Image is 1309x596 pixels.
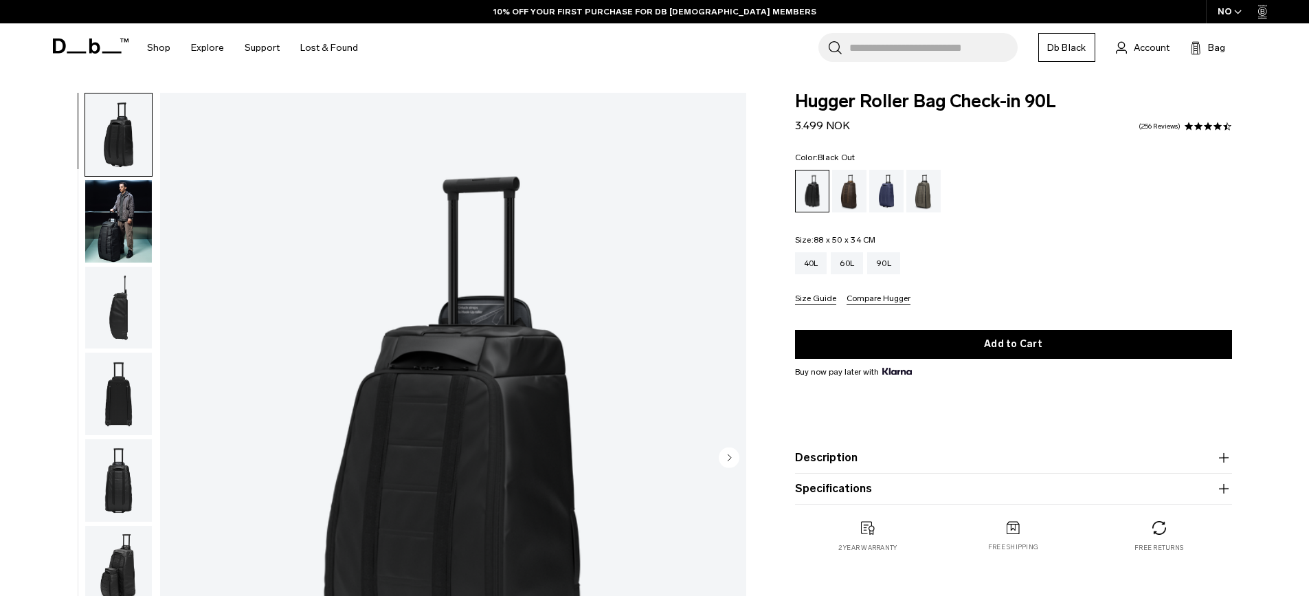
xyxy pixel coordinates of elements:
span: Bag [1208,41,1225,55]
button: Size Guide [795,294,836,305]
a: Espresso [832,170,866,212]
button: Bag [1190,39,1225,56]
p: Free shipping [988,542,1038,552]
a: 40L [795,252,827,274]
button: Compare Hugger [847,294,910,305]
a: Shop [147,23,170,72]
span: 3.499 NOK [795,119,850,132]
button: Hugger Roller Bag Check-in 90L Black Out [85,352,153,436]
a: Account [1116,39,1170,56]
a: 256 reviews [1139,123,1181,130]
img: Hugger Roller Bag Check-in 90L Black Out [85,353,152,435]
a: Explore [191,23,224,72]
a: 10% OFF YOUR FIRST PURCHASE FOR DB [DEMOGRAPHIC_DATA] MEMBERS [493,5,816,18]
span: Buy now pay later with [795,366,912,378]
span: Hugger Roller Bag Check-in 90L [795,93,1232,111]
a: Lost & Found [300,23,358,72]
span: Account [1134,41,1170,55]
a: Black Out [795,170,829,212]
span: Black Out [818,153,855,162]
p: 2 year warranty [838,543,897,553]
button: Hugger Roller Bag Check-in 90L Black Out [85,93,153,177]
a: Db Black [1038,33,1095,62]
img: Hugger Roller Bag Check-in 90L Black Out [85,180,152,263]
p: Free returns [1134,543,1183,553]
nav: Main Navigation [137,23,368,72]
button: Description [795,450,1232,466]
legend: Size: [795,236,876,244]
a: Forest Green [906,170,941,212]
button: Hugger Roller Bag Check-in 90L Black Out [85,439,153,522]
legend: Color: [795,153,855,162]
a: Blue Hour [869,170,904,212]
button: Specifications [795,481,1232,497]
button: Add to Cart [795,330,1232,359]
a: 90L [867,252,900,274]
img: {"height" => 20, "alt" => "Klarna"} [882,368,912,375]
img: Hugger Roller Bag Check-in 90L Black Out [85,267,152,349]
button: Next slide [719,447,739,470]
button: Hugger Roller Bag Check-in 90L Black Out [85,179,153,263]
a: 60L [831,252,863,274]
img: Hugger Roller Bag Check-in 90L Black Out [85,93,152,176]
span: 88 x 50 x 34 CM [814,235,876,245]
img: Hugger Roller Bag Check-in 90L Black Out [85,439,152,522]
button: Hugger Roller Bag Check-in 90L Black Out [85,266,153,350]
a: Support [245,23,280,72]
